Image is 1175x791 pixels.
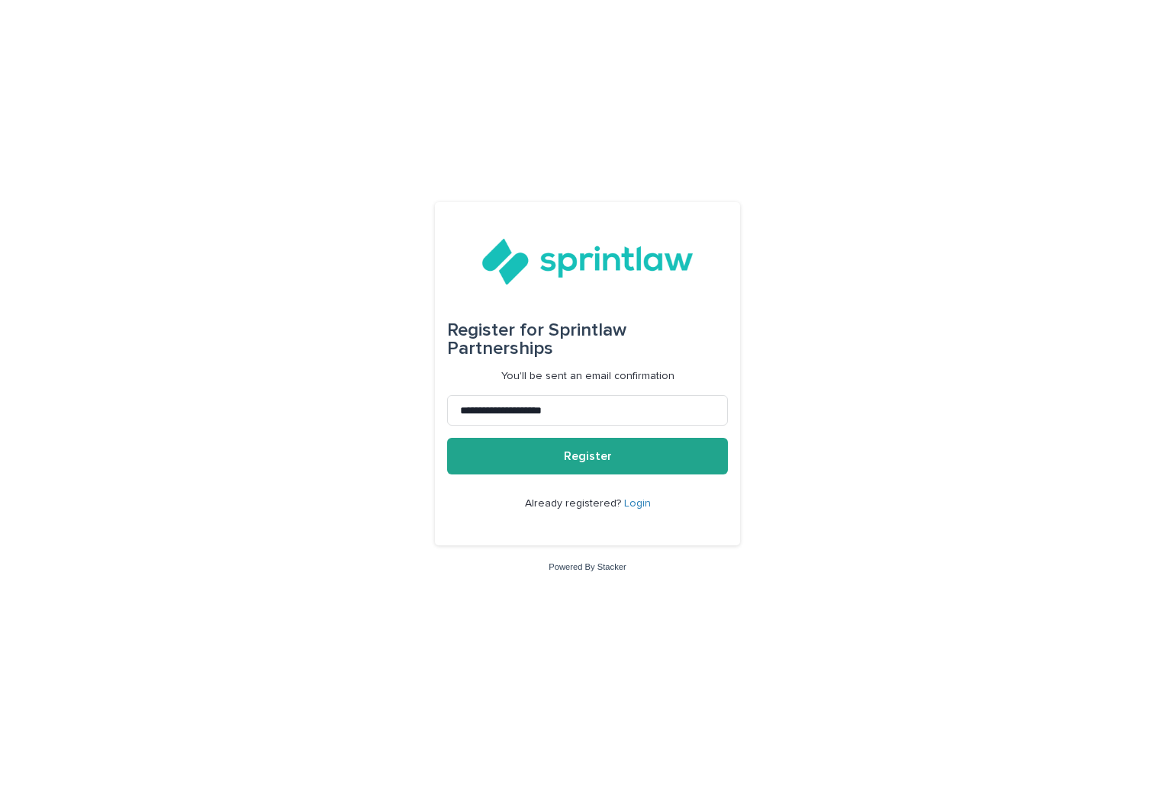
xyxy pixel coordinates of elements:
[549,562,626,571] a: Powered By Stacker
[564,450,612,462] span: Register
[482,239,693,285] img: lAReR8lAQ0auaI8hccMo
[447,321,544,339] span: Register for
[501,370,674,383] p: You'll be sent an email confirmation
[447,438,728,474] button: Register
[525,498,624,509] span: Already registered?
[447,309,728,370] div: Sprintlaw Partnerships
[624,498,651,509] a: Login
